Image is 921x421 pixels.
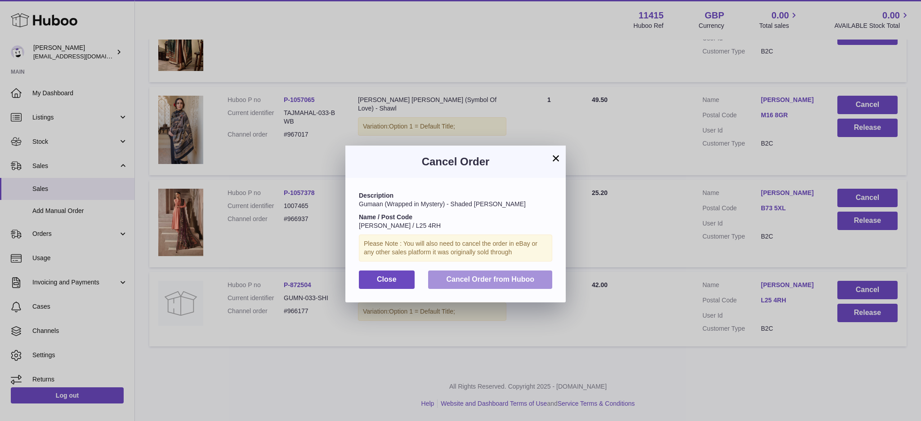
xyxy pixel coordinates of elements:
[359,270,415,289] button: Close
[428,270,552,289] button: Cancel Order from Huboo
[550,153,561,164] button: ×
[446,275,534,283] span: Cancel Order from Huboo
[359,213,412,221] strong: Name / Post Code
[359,155,552,169] h3: Cancel Order
[359,200,526,208] span: Gumaan (Wrapped in Mystery) - Shaded [PERSON_NAME]
[377,275,397,283] span: Close
[359,192,393,199] strong: Description
[359,235,552,261] div: Please Note : You will also need to cancel the order in eBay or any other sales platform it was o...
[359,222,441,229] span: [PERSON_NAME] / L25 4RH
